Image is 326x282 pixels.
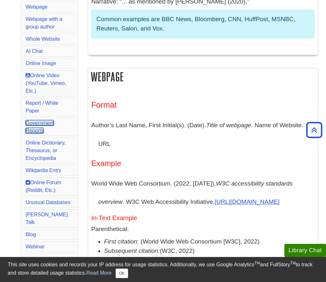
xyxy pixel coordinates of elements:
[215,198,280,205] a: [URL][DOMAIN_NAME]
[91,214,315,221] h5: In-Text Example
[26,168,61,173] a: Wikipedia Entry
[91,174,315,211] p: World Wide Web Consortium. (2022, [DATE]). . W3C Web Accessibility Initiative.
[86,270,111,276] a: Read More
[8,261,318,278] div: This site uses cookies and records your IP address for usage statistics. Additionally, we use Goo...
[26,36,60,42] a: Whole Website
[91,100,315,110] h3: Format
[26,120,54,133] a: Government Reports
[104,238,137,245] em: First citation
[26,16,62,29] a: Webpage with a group author
[91,116,315,153] p: Author’s Last Name, First Initial(s). (Date). . Name of Website. URL
[26,61,56,66] a: Online Image
[254,261,260,265] sup: TM
[104,237,315,246] li: : (World Wide Web Consortium [W3C], 2022)
[104,246,315,256] li: (W3C, 2022)
[26,180,61,193] a: Online Forum (Reddit, Etc.)
[116,269,128,278] button: Close
[304,126,324,134] a: Back to Top
[290,261,296,265] sup: TM
[26,212,68,225] a: [PERSON_NAME] Talk
[88,68,318,85] h2: Webpage
[26,4,47,10] a: Webpage
[91,159,315,168] h4: Example
[206,122,251,129] i: Title of webpage
[96,15,310,33] p: Common examples are BBC News, Bloomberg, CNN, HuffPost, MSNBC, Reuters, Salon, and Vox.
[26,100,58,113] a: Report / White Paper
[284,244,326,257] button: Library Chat
[26,48,43,54] a: AI Chat
[91,225,315,234] p: Parenthetical:
[26,256,60,269] a: TV Show (Web Episode)
[26,244,45,249] a: Webinar
[26,232,36,237] a: Blog
[104,247,160,254] i: Subsequent citation:
[26,140,66,161] a: Online Dictionary, Thesaurus, or Encyclopedia
[26,73,66,94] a: Online Video (YouTube, Vimeo, Etc.)
[26,200,70,205] a: Unusual Databases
